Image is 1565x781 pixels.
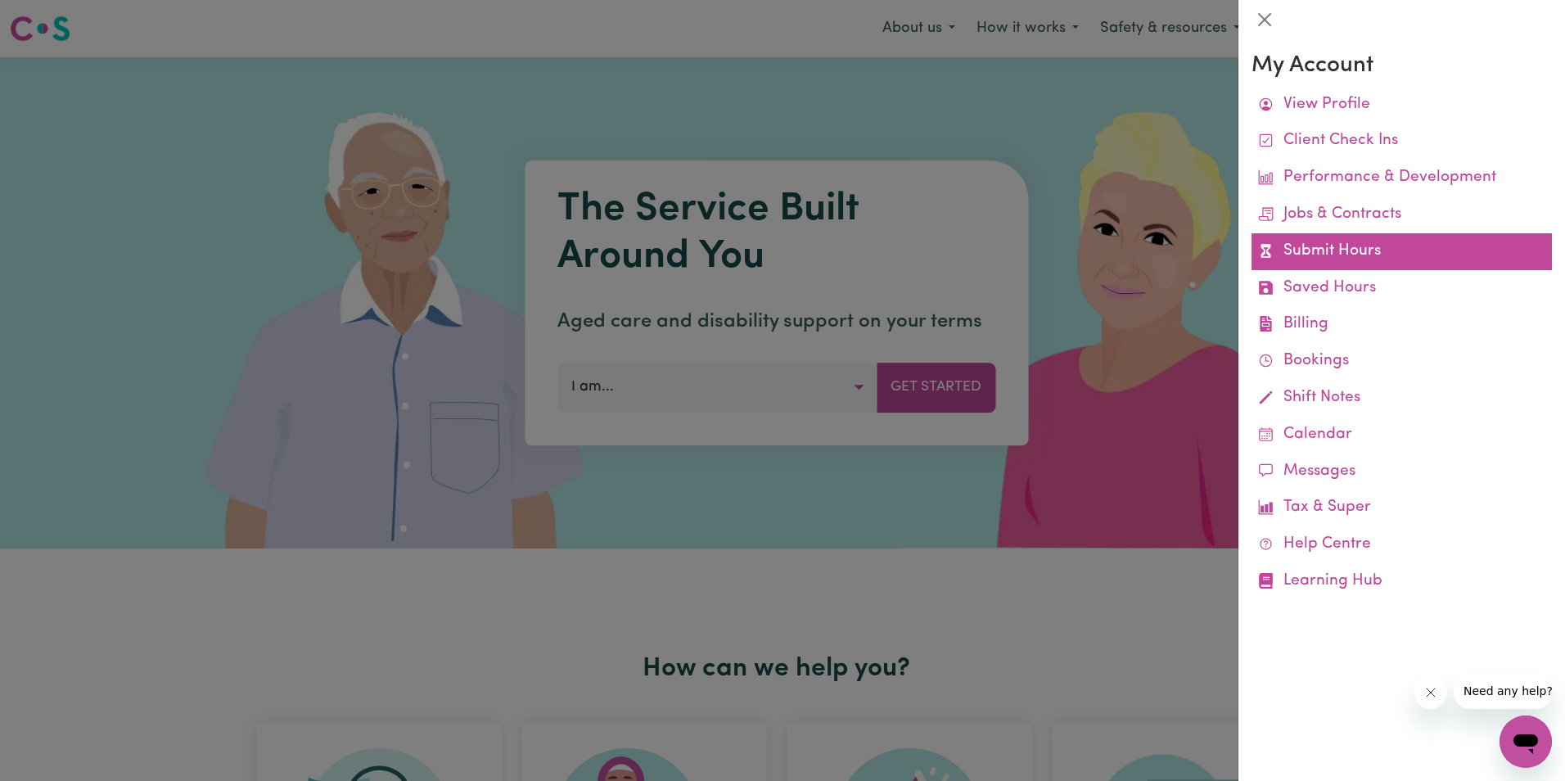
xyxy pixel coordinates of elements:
[1252,563,1552,600] a: Learning Hub
[1414,676,1447,709] iframe: Close message
[1252,454,1552,490] a: Messages
[1454,673,1552,709] iframe: Message from company
[1252,490,1552,526] a: Tax & Super
[1252,380,1552,417] a: Shift Notes
[1252,52,1552,80] h3: My Account
[1252,160,1552,196] a: Performance & Development
[10,11,99,25] span: Need any help?
[1252,87,1552,124] a: View Profile
[1252,123,1552,160] a: Client Check Ins
[1252,343,1552,380] a: Bookings
[1252,417,1552,454] a: Calendar
[1252,270,1552,307] a: Saved Hours
[1252,7,1278,33] button: Close
[1500,716,1552,768] iframe: Button to launch messaging window
[1252,306,1552,343] a: Billing
[1252,526,1552,563] a: Help Centre
[1252,196,1552,233] a: Jobs & Contracts
[1252,233,1552,270] a: Submit Hours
